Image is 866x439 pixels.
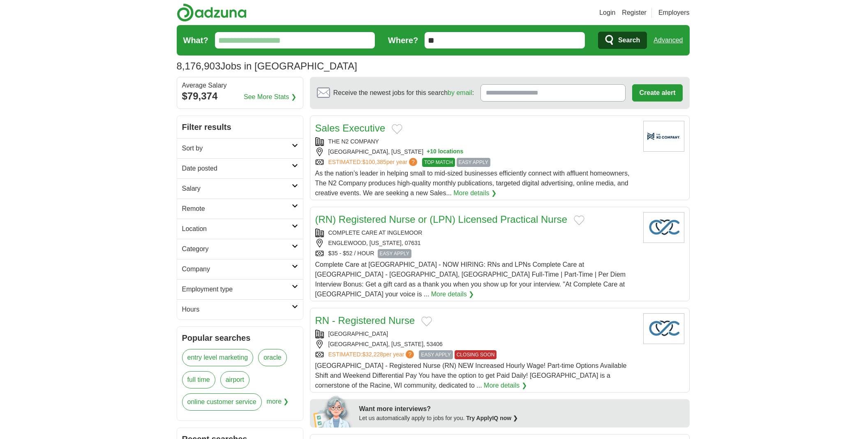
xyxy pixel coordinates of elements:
button: Add to favorite jobs [421,317,432,326]
h2: Category [182,244,292,254]
button: +10 locations [427,148,463,156]
h2: Employment type [182,284,292,294]
a: RN - Registered Nurse [315,315,415,326]
a: by email [448,89,472,96]
a: oracle [258,349,287,366]
a: Date posted [177,158,303,178]
button: Create alert [632,84,682,102]
div: [GEOGRAPHIC_DATA], [US_STATE] [315,148,637,156]
span: $32,228 [362,351,383,358]
span: TOP MATCH [422,158,455,167]
div: Let us automatically apply to jobs for you. [359,414,685,423]
a: ESTIMATED:$32,228per year? [328,350,416,359]
span: ? [409,158,417,166]
span: CLOSING SOON [455,350,497,359]
label: Where? [388,34,418,46]
span: EASY APPLY [419,350,453,359]
a: Remote [177,199,303,219]
a: Login [599,8,615,18]
span: EASY APPLY [378,249,411,258]
a: More details ❯ [484,381,527,390]
span: As the nation’s leader in helping small to mid-sized businesses efficiently connect with affluent... [315,170,630,196]
h2: Remote [182,204,292,214]
div: $79,374 [182,89,298,104]
h2: Location [182,224,292,234]
button: Add to favorite jobs [574,215,584,225]
div: THE N2 COMPANY [315,137,637,146]
a: Hours [177,299,303,319]
a: Advanced [654,32,683,49]
h2: Sort by [182,143,292,153]
div: Average Salary [182,82,298,89]
span: 8,176,903 [177,59,221,74]
h2: Popular searches [182,332,298,344]
span: Search [618,32,640,49]
a: Company [177,259,303,279]
h2: Salary [182,184,292,194]
a: airport [220,371,249,388]
a: Sort by [177,138,303,158]
img: Company logo [643,313,684,344]
a: Sales Executive [315,122,386,134]
a: Employers [658,8,690,18]
div: COMPLETE CARE AT INGLEMOOR [315,229,637,237]
a: entry level marketing [182,349,254,366]
span: Complete Care at [GEOGRAPHIC_DATA] - NOW HIRING: RNs and LPNs Complete Care at [GEOGRAPHIC_DATA] ... [315,261,626,298]
img: Adzuna logo [177,3,247,22]
span: + [427,148,430,156]
span: more ❯ [267,393,289,416]
h2: Hours [182,305,292,314]
a: Category [177,239,303,259]
a: Location [177,219,303,239]
span: EASY APPLY [457,158,490,167]
a: Employment type [177,279,303,299]
h2: Date posted [182,164,292,173]
h2: Company [182,264,292,274]
h2: Filter results [177,116,303,138]
span: Receive the newest jobs for this search : [333,88,474,98]
label: What? [183,34,208,46]
a: full time [182,371,215,388]
div: $35 - $52 / HOUR [315,249,637,258]
div: [GEOGRAPHIC_DATA], [US_STATE], 53406 [315,340,637,349]
a: See More Stats ❯ [244,92,296,102]
a: Register [622,8,647,18]
a: ESTIMATED:$100,385per year? [328,158,419,167]
img: Company logo [643,212,684,243]
button: Add to favorite jobs [392,124,402,134]
div: [GEOGRAPHIC_DATA] [315,330,637,338]
button: Search [598,32,647,49]
div: Want more interviews? [359,404,685,414]
h1: Jobs in [GEOGRAPHIC_DATA] [177,60,357,72]
a: online customer service [182,393,262,411]
span: [GEOGRAPHIC_DATA] - Registered Nurse (RN) NEW Increased Hourly Wage! Part-time Options Available ... [315,362,627,389]
a: More details ❯ [431,289,474,299]
a: Try ApplyIQ now ❯ [466,415,518,421]
a: More details ❯ [453,188,497,198]
div: ENGLEWOOD, [US_STATE], 07631 [315,239,637,247]
span: ? [406,350,414,358]
span: $100,385 [362,159,386,165]
img: Company logo [643,121,684,152]
a: Salary [177,178,303,199]
img: apply-iq-scientist.png [313,395,353,427]
a: (RN) Registered Nurse or (LPN) Licensed Practical Nurse [315,214,568,225]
